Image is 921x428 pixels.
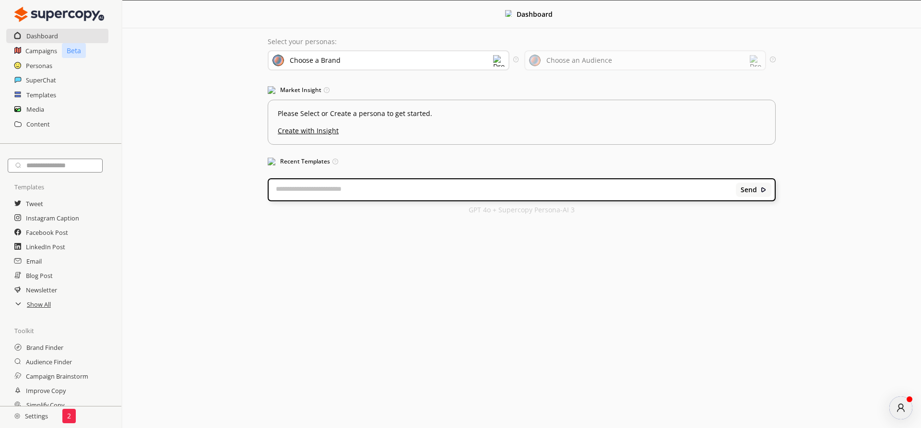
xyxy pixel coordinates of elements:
[741,186,757,194] b: Send
[26,369,88,383] a: Campaign Brainstorm
[760,186,767,193] img: Close
[27,297,51,312] a: Show All
[268,83,776,97] h3: Market Insight
[517,10,553,19] b: Dashboard
[14,5,104,24] img: Close
[268,154,776,169] h3: Recent Templates
[493,55,505,67] img: Dropdown Icon
[324,87,330,93] img: Tooltip Icon
[268,86,275,94] img: Market Insight
[62,43,86,58] p: Beta
[546,57,612,64] div: Choose an Audience
[469,206,575,214] p: GPT 4o + Supercopy Persona-AI 3
[26,254,42,268] a: Email
[26,283,57,297] a: Newsletter
[332,159,338,164] img: Tooltip Icon
[26,211,79,225] a: Instagram Caption
[513,57,519,62] img: Tooltip Icon
[529,55,541,66] img: Audience Icon
[750,55,761,67] img: Dropdown Icon
[26,225,68,240] a: Facebook Post
[67,412,71,420] p: 2
[26,73,56,87] a: SuperChat
[26,340,63,355] a: Brand Finder
[889,396,912,419] div: atlas-message-author-avatar
[268,38,776,46] p: Select your personas:
[278,110,766,117] p: Please Select or Create a persona to get started.
[505,10,512,17] img: Close
[26,398,64,412] a: Simplify Copy
[25,44,57,58] a: Campaigns
[272,55,284,66] img: Brand Icon
[26,117,50,131] a: Content
[26,240,65,254] a: LinkedIn Post
[14,413,20,419] img: Close
[770,57,776,62] img: Tooltip Icon
[26,29,58,43] a: Dashboard
[26,197,43,211] a: Tweet
[26,268,53,283] a: Blog Post
[26,88,56,102] a: Templates
[26,58,52,73] a: Personas
[26,383,66,398] a: Improve Copy
[26,102,44,116] a: Media
[278,122,766,135] u: Create with Insight
[290,57,341,64] div: Choose a Brand
[268,158,275,165] img: Popular Templates
[26,355,72,369] a: Audience Finder
[889,396,912,419] button: atlas-launcher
